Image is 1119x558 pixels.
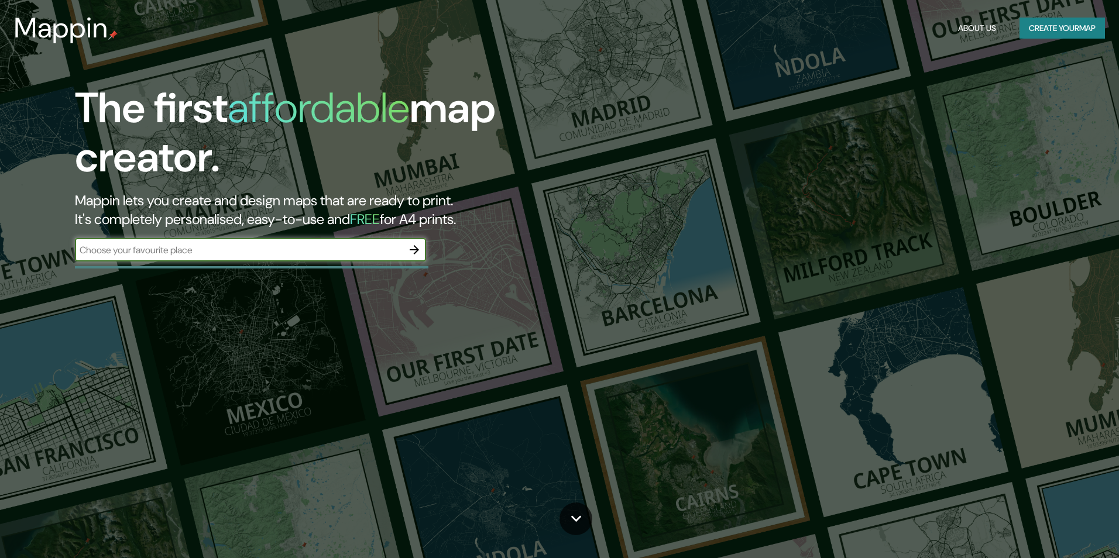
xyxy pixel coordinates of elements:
button: About Us [953,18,1001,39]
h5: FREE [350,210,380,228]
button: Create yourmap [1020,18,1105,39]
h3: Mappin [14,12,108,44]
input: Choose your favourite place [75,243,403,257]
img: mappin-pin [108,30,118,40]
h2: Mappin lets you create and design maps that are ready to print. It's completely personalised, eas... [75,191,634,229]
h1: affordable [228,81,410,135]
h1: The first map creator. [75,84,634,191]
